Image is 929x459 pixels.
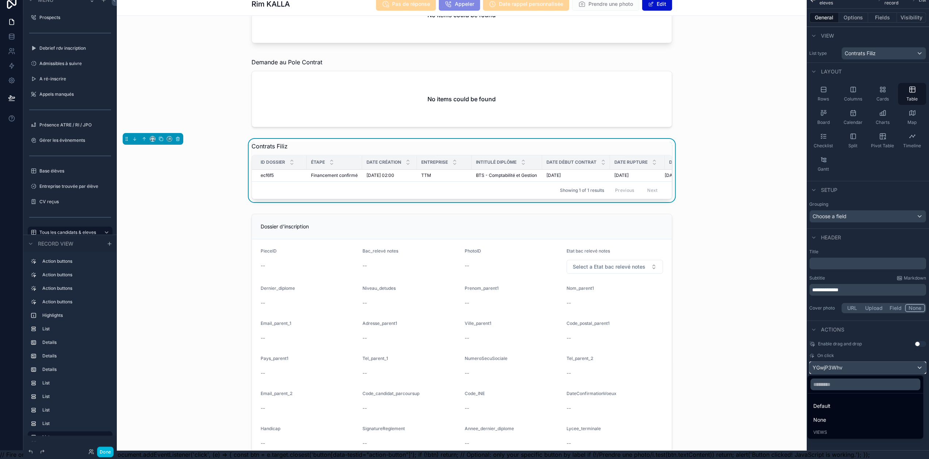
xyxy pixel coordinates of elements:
[366,172,412,178] a: [DATE] 02:00
[311,172,358,178] a: Financement confirmé
[546,159,596,165] span: Date début contrat
[665,172,679,178] span: [DATE]
[366,159,401,165] span: Date création
[669,159,706,165] span: Date fin contrat
[421,172,467,178] a: TTM
[311,159,325,165] span: Étape
[252,142,288,151] span: Contrats Filiz
[421,172,431,178] span: TTM
[261,172,302,178] a: ecf6f5
[366,172,394,178] span: [DATE] 02:00
[476,172,537,178] span: BTS - Comptabilité et Gestion
[665,172,711,178] a: [DATE]
[546,172,561,178] span: [DATE]
[421,159,448,165] span: Entreprise
[614,172,629,178] span: [DATE]
[476,159,517,165] span: Intitulé diplôme
[560,187,604,193] span: Showing 1 of 1 results
[476,172,538,178] a: BTS - Comptabilité et Gestion
[546,172,606,178] a: [DATE]
[614,159,648,165] span: Date rupture
[261,159,285,165] span: ID dossier
[261,172,274,178] span: ecf6f5
[614,172,660,178] a: [DATE]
